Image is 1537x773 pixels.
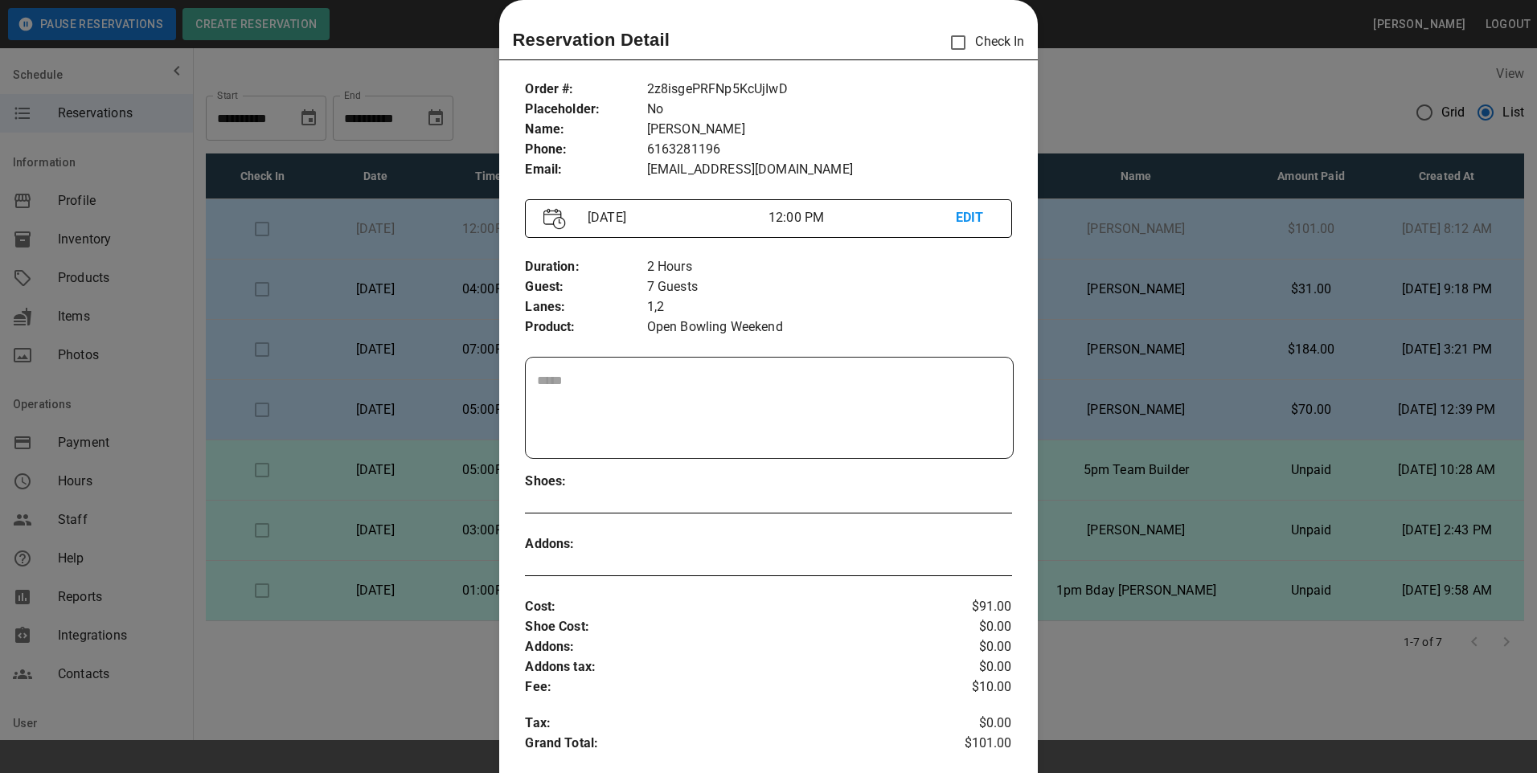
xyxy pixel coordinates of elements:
[647,100,1012,120] p: No
[525,677,930,697] p: Fee :
[525,317,646,337] p: Product :
[931,714,1012,734] p: $0.00
[956,208,994,228] p: EDIT
[525,80,646,100] p: Order # :
[647,277,1012,297] p: 7 Guests
[525,714,930,734] p: Tax :
[525,277,646,297] p: Guest :
[647,160,1012,180] p: [EMAIL_ADDRESS][DOMAIN_NAME]
[931,637,1012,657] p: $0.00
[931,677,1012,697] p: $10.00
[941,26,1024,59] p: Check In
[581,208,768,227] p: [DATE]
[525,657,930,677] p: Addons tax :
[647,140,1012,160] p: 6163281196
[525,472,646,492] p: Shoes :
[525,617,930,637] p: Shoe Cost :
[525,257,646,277] p: Duration :
[647,297,1012,317] p: 1,2
[647,317,1012,337] p: Open Bowling Weekend
[512,27,670,53] p: Reservation Detail
[525,160,646,180] p: Email :
[647,120,1012,140] p: [PERSON_NAME]
[931,617,1012,637] p: $0.00
[931,597,1012,617] p: $91.00
[525,637,930,657] p: Addons :
[525,100,646,120] p: Placeholder :
[525,534,646,554] p: Addons :
[768,208,956,227] p: 12:00 PM
[543,208,566,230] img: Vector
[647,257,1012,277] p: 2 Hours
[525,140,646,160] p: Phone :
[931,657,1012,677] p: $0.00
[647,80,1012,100] p: 2z8isgePRFNp5KcUjIwD
[525,120,646,140] p: Name :
[525,734,930,758] p: Grand Total :
[525,597,930,617] p: Cost :
[525,297,646,317] p: Lanes :
[931,734,1012,758] p: $101.00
